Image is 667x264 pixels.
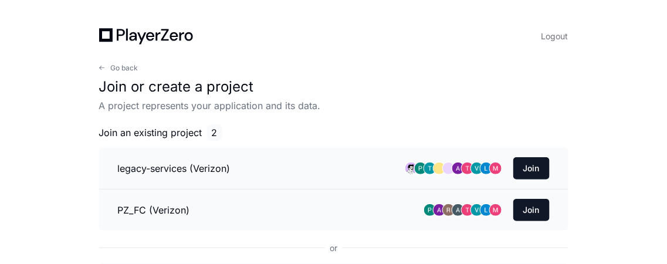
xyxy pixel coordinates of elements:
img: ACg8ocJxB6Qotfq9X6UxHcpwQrfJ5_FUprypAWFHeBVVCQO0igKTnQ=s96-c [490,204,502,216]
img: ACg8ocLesfUguw6fAT65MhvSv3hit2PgHLwp37gFWBNVpiLJV8KxOw=s96-c [480,163,492,174]
img: avatar [405,163,417,174]
span: 2 [207,124,222,141]
img: ACg8ocJBXhNa7Cy39Q8gvzRUVTFuavxZdkM6kCXjZ9qLpsh2yMcOzQ=s96-c [462,163,473,174]
img: ACg8ocIVGmbV5QC7sogtToLH7ur86v4ZV7-k1UTZgp2IHv-bqQe70w=s96-c [471,204,483,216]
img: ACg8ocICPzw3TCJpbvP5oqTUw-OeQ5tPEuPuFHVtyaCnfaAagCbpGQ=s96-c [434,204,445,216]
span: Join an existing project [99,126,202,140]
h3: legacy-services (Verizon) [118,161,231,175]
button: Join [513,157,550,180]
img: ACg8ocKjdqdyTM4wnkt5Z3Tp-p9O1gktA6d94rSi0zLiV52yXj7tGQ=s96-c [443,204,455,216]
img: ACg8ocIVGmbV5QC7sogtToLH7ur86v4ZV7-k1UTZgp2IHv-bqQe70w=s96-c [471,163,483,174]
img: ACg8ocLesfUguw6fAT65MhvSv3hit2PgHLwp37gFWBNVpiLJV8KxOw=s96-c [480,204,492,216]
img: ACg8ocINV6qhZHVbecXrMxjjTXBn_YPdT2RiLNfhwkIwPH7zaTOS-g=s96-c [452,204,464,216]
p: A project represents your application and its data. [99,99,568,113]
button: Go back [99,63,138,73]
img: ACg8ocL-P3SnoSMinE6cJ4KuvimZdrZkjavFcOgZl8SznIp-YIbKyw=s96-c [424,163,436,174]
img: ACg8ocLL3vXvdba5S5V7nChXuiKYjYAj5GQFF3QGVBb6etwgLiZA=s96-c [424,204,436,216]
img: ACg8ocLL3vXvdba5S5V7nChXuiKYjYAj5GQFF3QGVBb6etwgLiZA=s96-c [415,163,426,174]
button: Join [513,199,550,221]
button: Logout [541,28,568,45]
span: Go back [111,63,138,73]
img: ACg8ocJxB6Qotfq9X6UxHcpwQrfJ5_FUprypAWFHeBVVCQO0igKTnQ=s96-c [490,163,502,174]
img: ACg8ocICPzw3TCJpbvP5oqTUw-OeQ5tPEuPuFHVtyaCnfaAagCbpGQ=s96-c [452,163,464,174]
span: or [325,242,342,254]
h3: PZ_FC (Verizon) [118,203,190,217]
img: ACg8ocJBXhNa7Cy39Q8gvzRUVTFuavxZdkM6kCXjZ9qLpsh2yMcOzQ=s96-c [462,204,473,216]
h1: Join or create a project [99,77,568,96]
